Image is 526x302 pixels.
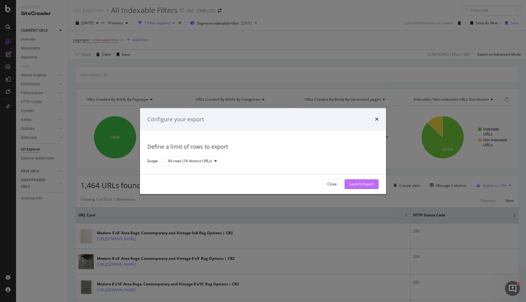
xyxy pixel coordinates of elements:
div: times [375,115,379,123]
div: Launch Export [349,182,374,187]
button: Close [322,179,342,189]
div: All rows (1K distinct URLs) [168,159,212,163]
div: Configure your export [147,115,204,123]
button: Launch Export [345,179,379,189]
div: Close [327,182,337,187]
iframe: Intercom live chat [505,281,520,296]
label: Scope [147,158,158,165]
div: Define a limit of rows to export [147,143,379,151]
button: All rows (1K distinct URLs) [163,156,220,166]
div: modal [140,108,386,194]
